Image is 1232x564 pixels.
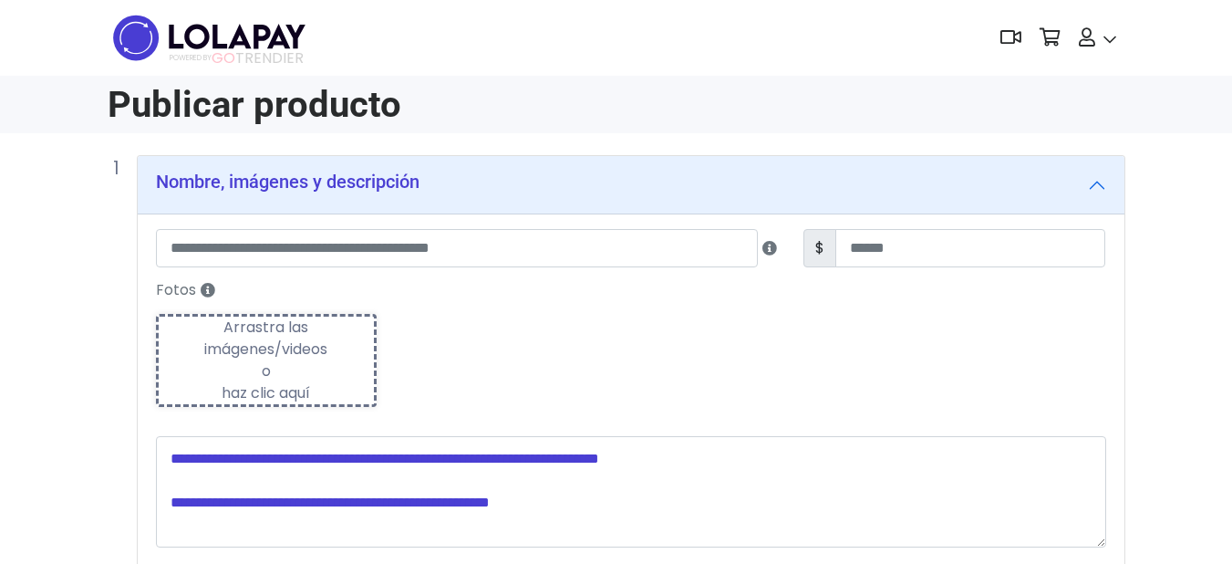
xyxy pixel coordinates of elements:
button: Nombre, imágenes y descripción [138,156,1124,214]
span: TRENDIER [170,50,304,67]
span: $ [803,229,836,267]
div: Arrastra las imágenes/videos o haz clic aquí [159,317,375,404]
img: logo [108,9,311,67]
label: Fotos [145,275,1117,307]
h1: Publicar producto [108,83,606,126]
h5: Nombre, imágenes y descripción [156,171,419,193]
span: GO [212,47,235,68]
span: POWERED BY [170,53,212,63]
